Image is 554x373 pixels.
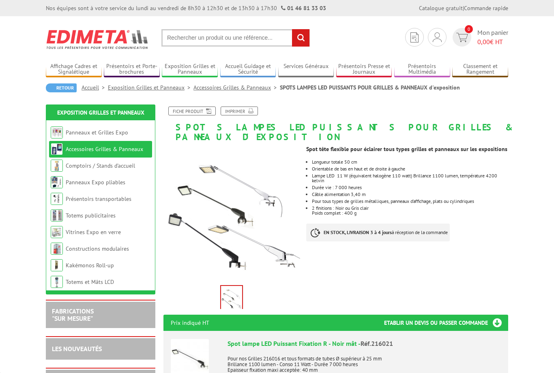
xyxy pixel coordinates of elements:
[220,63,276,76] a: Accueil Guidage et Sécurité
[419,4,463,12] a: Catalogue gratuit
[66,245,129,252] a: Constructions modulaires
[419,4,508,12] div: |
[51,276,63,288] img: Totems et Mâts LCD
[163,146,300,282] img: spots_lumineux_noir_gris_led_216021_216022_216025_216026.jpg
[51,126,63,139] img: Panneaux et Grilles Expo
[465,25,473,33] span: 0
[292,29,309,47] input: rechercher
[312,166,508,171] li: Orientable de bas en haut et de droite à gauche
[52,307,94,322] a: FABRICATIONS"Sur Mesure"
[51,209,63,222] img: Totems publicitaires
[51,193,63,205] img: Présentoirs transportables
[433,32,442,42] img: devis rapide
[336,63,392,76] a: Présentoirs Presse et Journaux
[46,63,102,76] a: Affichage Cadres et Signalétique
[66,262,114,269] a: Kakémonos Roll-up
[108,84,193,91] a: Exposition Grilles et Panneaux
[312,185,508,190] li: Durée vie : 7 000 heures
[280,83,460,92] li: SPOTS LAMPES LED PUISSANTS POUR GRILLES & PANNEAUX d'exposition
[477,37,508,47] span: € HT
[306,145,507,153] strong: Spot tête flexible pour éclairer tous types grilles et panneaux sur les expositions
[46,83,77,92] a: Retour
[157,107,514,142] h1: SPOTS LAMPES LED PUISSANTS POUR GRILLES & PANNEAUX d'exposition
[477,38,490,46] span: 0,00
[66,212,116,219] a: Totems publicitaires
[162,63,218,76] a: Exposition Grilles et Panneaux
[57,109,144,116] a: Exposition Grilles et Panneaux
[228,350,501,373] p: Pour nos Grilles 216016 et tous formats de tubes Ø supérieur à 25 mm Brillance 1100 lumen - Conso...
[51,176,63,188] img: Panneaux Expo pliables
[384,315,508,331] h3: Etablir un devis ou passer commande
[66,162,135,169] a: Comptoirs / Stands d'accueil
[312,192,508,197] li: Câble alimentation 3,40 m
[46,4,326,12] div: Nos équipes sont à votre service du lundi au vendredi de 8h30 à 12h30 et de 13h30 à 17h30
[464,4,508,12] a: Commande rapide
[312,206,508,215] p: 2 finitions : Noir ou Gris clair Poids complet : 400 g
[394,63,450,76] a: Présentoirs Multimédia
[52,345,102,353] a: LES NOUVEAUTÉS
[66,228,121,236] a: Vitrines Expo en verre
[66,278,114,286] a: Totems et Mâts LCD
[104,63,160,76] a: Présentoirs et Porte-brochures
[221,286,242,311] img: spots_lumineux_noir_gris_led_216021_216022_216025_216026.jpg
[312,173,508,183] li: Lampe LED 11 W (équivalent halogène 110 watt) Brillance 1100 lumen, température 4200 kelvin
[312,160,508,164] li: Longueur totale 50 cm
[66,129,128,136] a: Panneaux et Grilles Expo
[51,259,63,271] img: Kakémonos Roll-up
[324,229,392,235] strong: EN STOCK, LIVRAISON 3 à 4 jours
[66,179,125,186] a: Panneaux Expo pliables
[82,84,108,91] a: Accueil
[51,143,63,155] img: Accessoires Grilles & Panneaux
[312,199,508,204] li: Pour tous types de grilles métalliques, panneaux d’affichage, plats ou cylindriques
[51,243,63,255] img: Constructions modulaires
[46,24,149,54] img: Edimeta
[161,29,310,47] input: Rechercher un produit ou une référence...
[228,339,501,348] div: Spot lampe LED Puissant Fixation R - Noir mât -
[361,339,393,347] span: Réf.216021
[278,63,334,76] a: Services Généraux
[221,107,258,115] a: Imprimer
[193,84,280,91] a: Accessoires Grilles & Panneaux
[168,107,216,115] a: Fiche produit
[306,224,450,241] p: à réception de la commande
[451,28,508,47] a: devis rapide 0 Mon panier 0,00€ HT
[287,4,326,12] a: 01 46 81 33 03
[477,28,508,47] span: Mon panier
[452,63,508,76] a: Classement et Rangement
[51,160,63,172] img: Comptoirs / Stands d'accueil
[66,145,143,153] a: Accessoires Grilles & Panneaux
[51,226,63,238] img: Vitrines Expo en verre
[456,33,468,42] img: devis rapide
[171,315,209,331] p: Prix indiqué HT
[66,195,131,202] a: Présentoirs transportables
[410,32,419,43] img: devis rapide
